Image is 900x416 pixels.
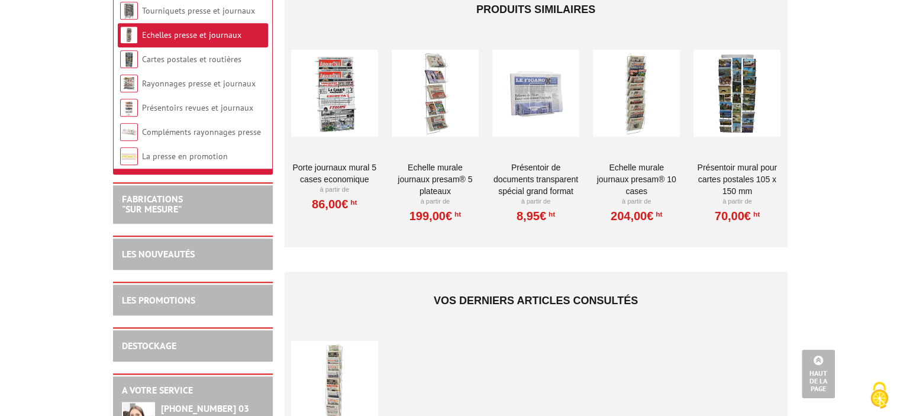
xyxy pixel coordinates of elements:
img: Rayonnages presse et journaux [120,75,138,92]
sup: HT [751,210,760,218]
sup: HT [653,210,662,218]
a: Tourniquets presse et journaux [142,5,255,16]
p: À partir de [291,185,378,195]
span: Vos derniers articles consultés [434,295,638,307]
a: Présentoirs revues et journaux [142,102,253,113]
img: Cartes postales et routières [120,50,138,68]
a: Haut de la page [802,350,835,398]
a: FABRICATIONS"Sur Mesure" [122,193,183,215]
a: LES PROMOTIONS [122,294,195,306]
a: Présentoir mural pour cartes postales 105 x 150 mm [693,162,780,197]
sup: HT [546,210,555,218]
button: Cookies (fenêtre modale) [859,376,900,416]
strong: [PHONE_NUMBER] 03 [161,402,249,414]
a: 204,00€HT [611,212,662,220]
a: LES NOUVEAUTÉS [122,248,195,260]
a: Echelle murale journaux Presam® 10 cases [593,162,680,197]
a: Rayonnages presse et journaux [142,78,256,89]
a: 8,95€HT [517,212,555,220]
a: Compléments rayonnages presse [142,127,261,137]
a: Cartes postales et routières [142,54,241,65]
sup: HT [348,198,357,207]
h2: A votre service [122,385,264,396]
img: La presse en promotion [120,147,138,165]
span: Produits similaires [476,4,595,15]
a: PRÉSENTOIR DE DOCUMENTS TRANSPARENT SPÉCIAL GRAND FORMAT [492,162,579,197]
a: La presse en promotion [142,151,228,162]
img: Compléments rayonnages presse [120,123,138,141]
sup: HT [452,210,461,218]
a: 199,00€HT [409,212,461,220]
p: À partir de [593,197,680,207]
a: 86,00€HT [312,201,357,208]
p: À partir de [693,197,780,207]
img: Présentoirs revues et journaux [120,99,138,117]
a: Echelles presse et journaux [142,30,241,40]
a: DESTOCKAGE [122,340,176,351]
img: Cookies (fenêtre modale) [864,380,894,410]
a: Echelle murale journaux Presam® 5 plateaux [392,162,479,197]
img: Tourniquets presse et journaux [120,2,138,20]
p: À partir de [492,197,579,207]
a: 70,00€HT [715,212,760,220]
p: À partir de [392,197,479,207]
img: Echelles presse et journaux [120,26,138,44]
a: Porte Journaux Mural 5 cases Economique [291,162,378,185]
